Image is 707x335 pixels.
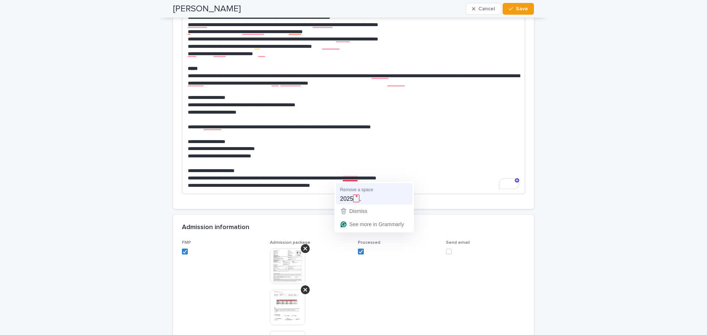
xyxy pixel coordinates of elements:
[466,3,501,15] button: Cancel
[182,240,191,245] span: FMP
[446,240,470,245] span: Send email
[478,6,495,11] span: Cancel
[182,224,249,232] h2: Admission information
[270,240,310,245] span: Admission package
[358,240,380,245] span: Processed
[503,3,534,15] button: Save
[516,6,528,11] span: Save
[173,4,241,14] h2: [PERSON_NAME]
